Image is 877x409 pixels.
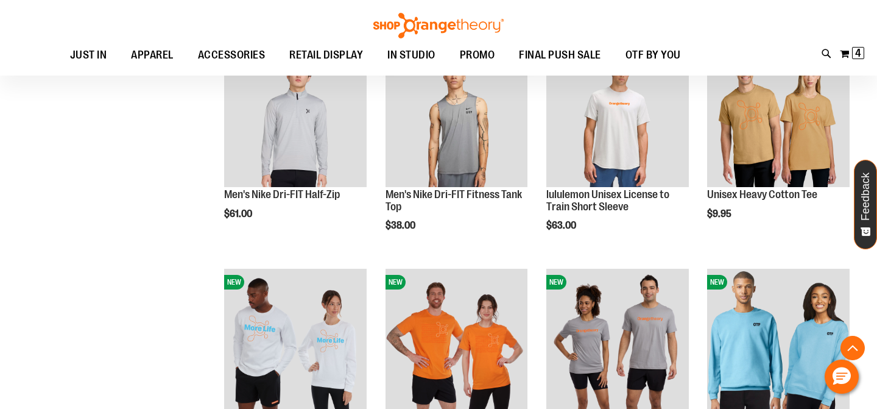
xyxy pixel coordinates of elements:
a: PROMO [448,41,507,69]
a: APPAREL [119,41,186,69]
button: Back To Top [840,336,865,360]
span: 4 [855,47,861,59]
img: Shop Orangetheory [372,13,505,38]
a: Unisex Heavy Cotton Tee [707,188,817,201]
a: ACCESSORIES [186,41,278,69]
button: Feedback - Show survey [854,160,877,249]
img: Men's Nike Dri-FIT Fitness Tank Top [386,44,528,187]
div: product [218,38,373,251]
span: $63.00 [546,220,578,231]
span: NEW [386,275,406,290]
span: Feedback [860,172,872,221]
span: NEW [546,275,566,290]
img: lululemon Unisex License to Train Short Sleeve [546,44,689,187]
a: Men's Nike Dri-FIT Fitness Tank Top [386,188,522,213]
a: Unisex Heavy Cotton TeeNEW [707,44,850,189]
a: lululemon Unisex License to Train Short Sleeve [546,188,669,213]
span: $38.00 [386,220,417,231]
a: OTF BY YOU [613,41,693,69]
span: PROMO [460,41,495,69]
a: lululemon Unisex License to Train Short SleeveNEW [546,44,689,189]
a: RETAIL DISPLAY [277,41,375,69]
span: FINAL PUSH SALE [519,41,601,69]
span: APPAREL [131,41,174,69]
span: ACCESSORIES [198,41,266,69]
a: Men's Nike Dri-FIT Half-ZipNEW [224,44,367,189]
span: OTF BY YOU [625,41,681,69]
a: JUST IN [58,41,119,69]
span: NEW [224,275,244,290]
span: $61.00 [224,208,254,219]
div: product [540,38,695,262]
a: IN STUDIO [375,41,448,69]
a: Men's Nike Dri-FIT Fitness Tank TopNEW [386,44,528,189]
img: Men's Nike Dri-FIT Half-Zip [224,44,367,187]
span: RETAIL DISPLAY [289,41,363,69]
button: Hello, have a question? Let’s chat. [825,360,859,394]
img: Unisex Heavy Cotton Tee [707,44,850,187]
span: JUST IN [70,41,107,69]
span: IN STUDIO [387,41,435,69]
div: product [379,38,534,262]
span: $9.95 [707,208,733,219]
div: product [701,38,856,251]
a: FINAL PUSH SALE [507,41,613,69]
a: Men's Nike Dri-FIT Half-Zip [224,188,340,201]
span: NEW [707,275,727,290]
